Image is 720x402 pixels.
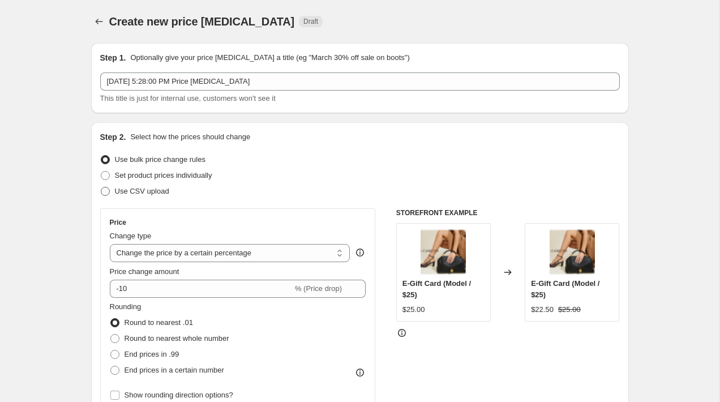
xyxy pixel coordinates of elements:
[91,14,107,29] button: Price change jobs
[354,247,366,258] div: help
[110,267,179,276] span: Price change amount
[550,229,595,275] img: VC_gift_card_950x550_1_80x.png
[125,350,179,358] span: End prices in .99
[100,52,126,63] h2: Step 1.
[125,318,193,327] span: Round to nearest .01
[402,279,471,299] span: E-Gift Card (Model / $25)
[303,17,318,26] span: Draft
[421,229,466,275] img: VC_gift_card_950x550_1_80x.png
[396,208,620,217] h6: STOREFRONT EXAMPLE
[115,187,169,195] span: Use CSV upload
[110,232,152,240] span: Change type
[125,334,229,343] span: Round to nearest whole number
[130,131,250,143] p: Select how the prices should change
[125,366,224,374] span: End prices in a certain number
[109,15,295,28] span: Create new price [MEDICAL_DATA]
[295,284,342,293] span: % (Price drop)
[100,72,620,91] input: 30% off holiday sale
[100,94,276,102] span: This title is just for internal use, customers won't see it
[110,280,293,298] input: -15
[402,304,425,315] div: $25.00
[125,391,233,399] span: Show rounding direction options?
[531,304,554,315] div: $22.50
[531,279,599,299] span: E-Gift Card (Model / $25)
[115,171,212,179] span: Set product prices individually
[110,218,126,227] h3: Price
[558,304,581,315] strike: $25.00
[115,155,205,164] span: Use bulk price change rules
[110,302,142,311] span: Rounding
[100,131,126,143] h2: Step 2.
[130,52,409,63] p: Optionally give your price [MEDICAL_DATA] a title (eg "March 30% off sale on boots")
